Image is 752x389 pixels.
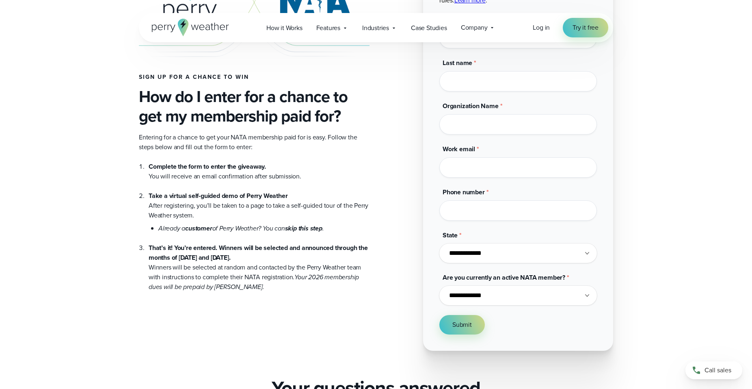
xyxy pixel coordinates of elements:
[149,162,266,171] strong: Complete the form to enter the giveaway.
[139,133,370,152] p: Entering for a chance to get your NATA membership paid for is easy. Follow the steps below and fi...
[443,144,475,154] span: Work email
[685,361,742,379] a: Call sales
[573,23,599,33] span: Try it free
[285,224,322,233] strong: skip this step
[443,58,472,67] span: Last name
[259,20,309,36] a: How it Works
[533,23,550,33] a: Log in
[149,191,287,200] strong: Take a virtual self-guided demo of Perry Weather
[563,18,608,37] a: Try it free
[439,315,485,335] button: Submit
[139,87,370,126] h3: How do I enter for a chance to get my membership paid for?
[149,272,359,291] em: Your 2026 membership dues will be prepaid by [PERSON_NAME].
[149,233,370,292] li: Winners will be selected at random and contacted by the Perry Weather team with instructions to c...
[452,320,472,330] span: Submit
[443,230,458,240] span: State
[443,273,565,282] span: Are you currently an active NATA member?
[149,162,370,181] li: You will receive an email confirmation after submission.
[158,224,324,233] em: Already a of Perry Weather? You can .
[443,101,499,111] span: Organization Name
[704,365,731,375] span: Call sales
[149,181,370,233] li: After registering, you’ll be taken to a page to take a self-guided tour of the Perry Weather system.
[185,224,212,233] strong: customer
[461,23,488,33] span: Company
[266,23,303,33] span: How it Works
[404,20,454,36] a: Case Studies
[362,23,389,33] span: Industries
[411,23,447,33] span: Case Studies
[316,23,340,33] span: Features
[139,74,370,80] h4: Sign up for a chance to win
[149,243,368,262] strong: That’s it! You’re entered. Winners will be selected and announced through the months of [DATE] an...
[443,187,485,197] span: Phone number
